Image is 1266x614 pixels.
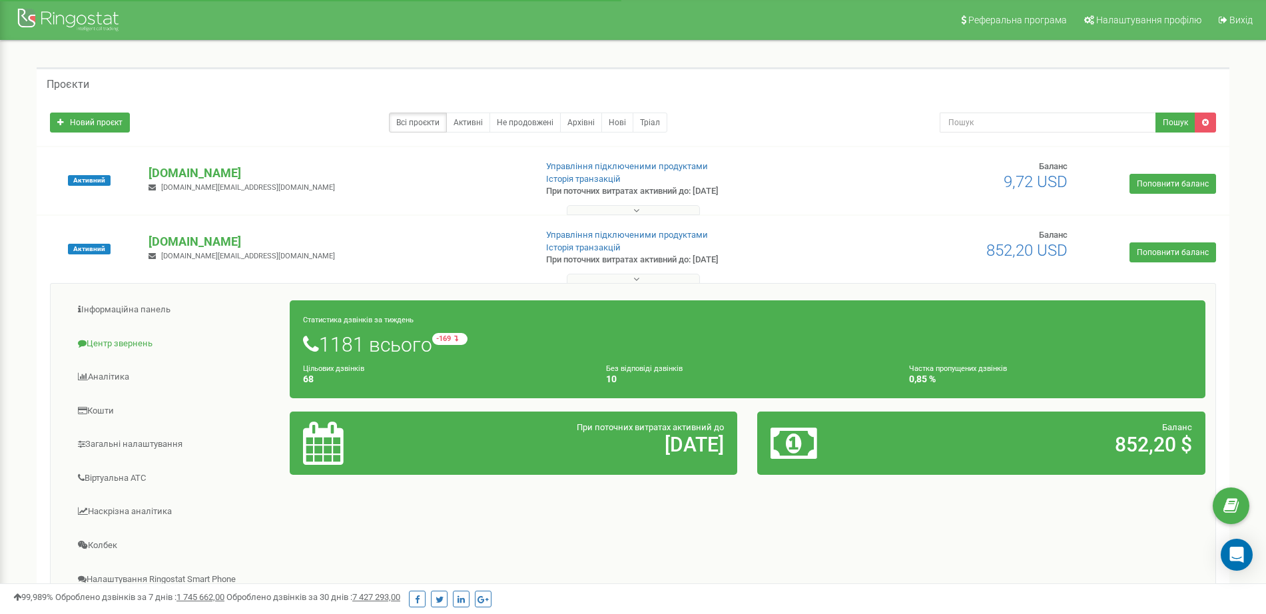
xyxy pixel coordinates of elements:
span: Оброблено дзвінків за 30 днів : [226,592,400,602]
span: Активний [68,175,111,186]
a: Історія транзакцій [546,174,621,184]
a: Центр звернень [61,328,290,360]
a: Новий проєкт [50,113,130,133]
a: Інформаційна панель [61,294,290,326]
span: Вихід [1229,15,1253,25]
a: Не продовжені [489,113,561,133]
span: 852,20 USD [986,241,1068,260]
span: Баланс [1039,230,1068,240]
h2: 852,20 $ [918,434,1192,456]
div: Open Intercom Messenger [1221,539,1253,571]
span: Баланс [1039,161,1068,171]
a: Поповнити баланс [1129,174,1216,194]
span: 99,989% [13,592,53,602]
span: [DOMAIN_NAME][EMAIL_ADDRESS][DOMAIN_NAME] [161,252,335,260]
a: Налаштування Ringostat Smart Phone [61,563,290,596]
a: Колбек [61,529,290,562]
h1: 1181 всього [303,333,1192,356]
span: Активний [68,244,111,254]
small: Цільових дзвінків [303,364,364,373]
span: [DOMAIN_NAME][EMAIL_ADDRESS][DOMAIN_NAME] [161,183,335,192]
h4: 10 [606,374,889,384]
h4: 68 [303,374,586,384]
a: Наскрізна аналітика [61,495,290,528]
span: При поточних витратах активний до [577,422,724,432]
a: Поповнити баланс [1129,242,1216,262]
button: Пошук [1155,113,1195,133]
small: Статистика дзвінків за тиждень [303,316,414,324]
a: Архівні [560,113,602,133]
h5: Проєкти [47,79,89,91]
a: Тріал [633,113,667,133]
span: Баланс [1162,422,1192,432]
span: 9,72 USD [1004,172,1068,191]
small: Частка пропущених дзвінків [909,364,1007,373]
u: 7 427 293,00 [352,592,400,602]
small: Без відповіді дзвінків [606,364,683,373]
a: Аналiтика [61,361,290,394]
a: Кошти [61,395,290,428]
small: -169 [432,333,468,345]
u: 1 745 662,00 [176,592,224,602]
h4: 0,85 % [909,374,1192,384]
p: [DOMAIN_NAME] [149,233,524,250]
span: Реферальна програма [968,15,1067,25]
p: [DOMAIN_NAME] [149,164,524,182]
h2: [DATE] [450,434,725,456]
span: Оброблено дзвінків за 7 днів : [55,592,224,602]
a: Активні [446,113,490,133]
input: Пошук [940,113,1156,133]
a: Загальні налаштування [61,428,290,461]
a: Історія транзакцій [546,242,621,252]
p: При поточних витратах активний до: [DATE] [546,254,822,266]
a: Віртуальна АТС [61,462,290,495]
a: Нові [601,113,633,133]
a: Управління підключеними продуктами [546,161,708,171]
a: Всі проєкти [389,113,447,133]
a: Управління підключеними продуктами [546,230,708,240]
span: Налаштування профілю [1096,15,1201,25]
p: При поточних витратах активний до: [DATE] [546,185,822,198]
